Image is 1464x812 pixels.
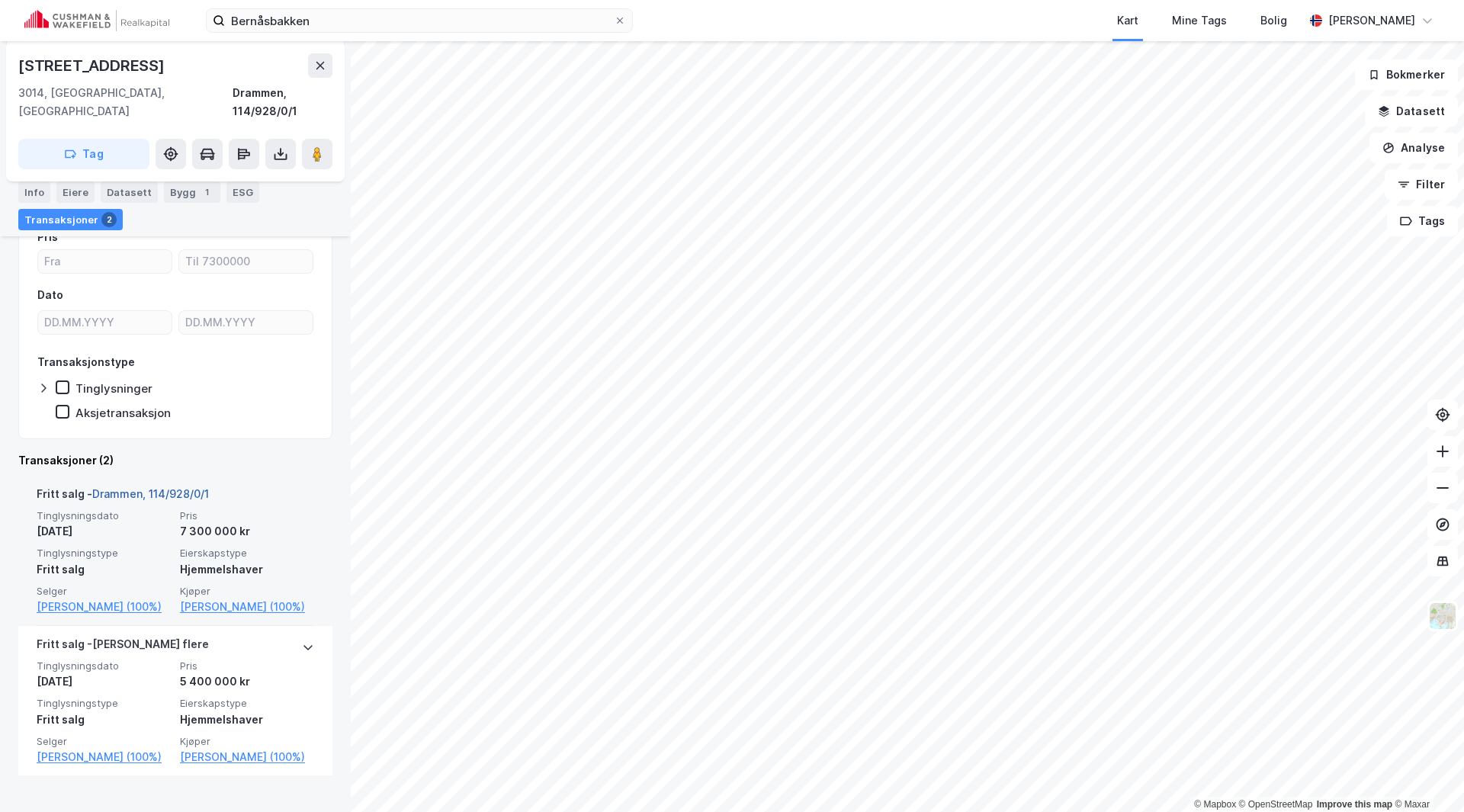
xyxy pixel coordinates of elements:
input: Søk på adresse, matrikkel, gårdeiere, leietakere eller personer [225,9,614,32]
span: Tinglysningstype [37,697,171,710]
div: Drammen, 114/928/0/1 [233,84,332,120]
input: Til 7300000 [179,250,313,273]
button: Filter [1385,169,1458,200]
span: Pris [180,660,314,672]
span: Pris [180,509,314,522]
div: Hjemmelshaver [180,560,314,579]
div: 3014, [GEOGRAPHIC_DATA], [GEOGRAPHIC_DATA] [18,84,233,120]
a: [PERSON_NAME] (100%) [37,598,171,616]
a: [PERSON_NAME] (100%) [180,748,314,766]
a: OpenStreetMap [1239,799,1313,810]
div: Pris [37,228,58,246]
button: Bokmerker [1355,59,1458,90]
div: 7 300 000 kr [180,522,314,541]
span: Kjøper [180,735,314,748]
button: Analyse [1369,133,1458,163]
div: Mine Tags [1172,11,1227,30]
div: Dato [37,286,63,304]
span: Selger [37,735,171,748]
div: Kart [1117,11,1138,30]
div: Datasett [101,181,158,203]
div: 1 [199,185,214,200]
div: Eiere [56,181,95,203]
div: Hjemmelshaver [180,711,314,729]
span: Eierskapstype [180,697,314,710]
div: [PERSON_NAME] [1328,11,1415,30]
div: Bolig [1260,11,1287,30]
div: Transaksjoner (2) [18,451,332,470]
div: Fritt salg [37,711,171,729]
div: Tinglysninger [75,381,152,396]
a: [PERSON_NAME] (100%) [37,748,171,766]
iframe: Chat Widget [1388,739,1464,812]
span: Selger [37,585,171,598]
div: Info [18,181,50,203]
a: Mapbox [1194,799,1236,810]
div: Kontrollprogram for chat [1388,739,1464,812]
div: [DATE] [37,672,171,691]
span: Tinglysningsdato [37,660,171,672]
input: DD.MM.YYYY [38,311,172,334]
input: DD.MM.YYYY [179,311,313,334]
input: Fra [38,250,172,273]
div: Bygg [164,181,220,203]
button: Tags [1387,206,1458,236]
div: 5 400 000 kr [180,672,314,691]
div: Fritt salg - [PERSON_NAME] flere [37,635,209,660]
div: [STREET_ADDRESS] [18,53,168,78]
img: Z [1428,602,1457,631]
div: Transaksjonstype [37,353,135,371]
img: cushman-wakefield-realkapital-logo.202ea83816669bd177139c58696a8fa1.svg [24,10,169,31]
a: [PERSON_NAME] (100%) [180,598,314,616]
div: [DATE] [37,522,171,541]
div: Fritt salg - [37,485,209,509]
span: Eierskapstype [180,547,314,560]
div: Transaksjoner [18,209,123,230]
div: 2 [101,212,117,227]
span: Tinglysningstype [37,547,171,560]
button: Datasett [1365,96,1458,127]
button: Tag [18,139,149,169]
div: Aksjetransaksjon [75,406,171,420]
a: Drammen, 114/928/0/1 [92,487,209,500]
span: Tinglysningsdato [37,509,171,522]
div: Fritt salg [37,560,171,579]
span: Kjøper [180,585,314,598]
div: ESG [226,181,259,203]
a: Improve this map [1317,799,1392,810]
